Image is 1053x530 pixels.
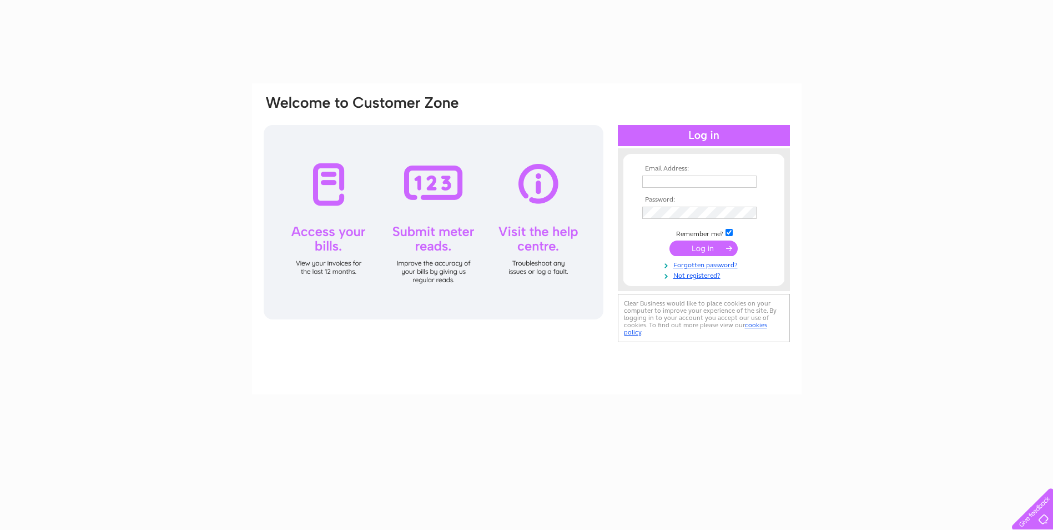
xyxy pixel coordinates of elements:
[639,196,768,204] th: Password:
[669,241,738,256] input: Submit
[639,227,768,238] td: Remember me?
[618,294,790,342] div: Clear Business would like to place cookies on your computer to improve your experience of the sit...
[639,165,768,173] th: Email Address:
[642,269,768,280] a: Not registered?
[624,321,767,336] a: cookies policy
[642,259,768,269] a: Forgotten password?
